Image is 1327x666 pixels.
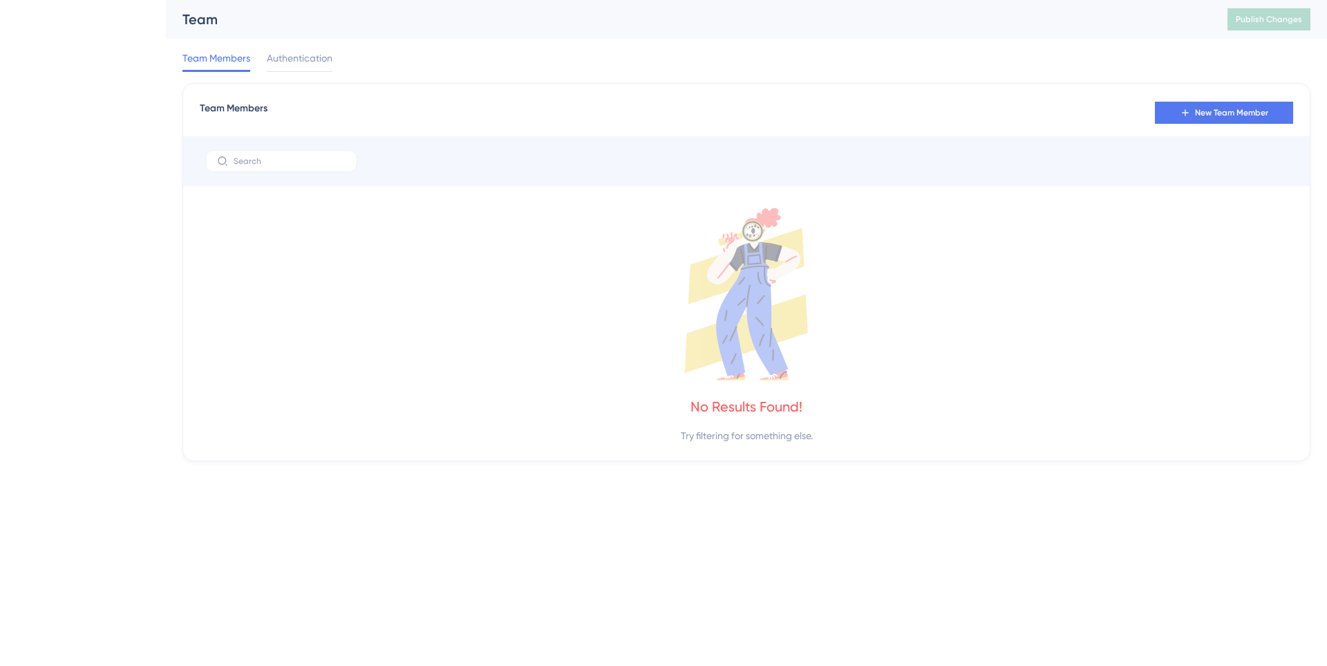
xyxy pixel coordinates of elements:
span: Team Members [200,100,267,125]
span: Authentication [267,50,332,66]
button: New Team Member [1155,102,1293,124]
span: New Team Member [1195,107,1268,118]
div: Team [182,10,1193,29]
div: No Results Found! [690,397,802,416]
span: Team Members [182,50,250,66]
button: Publish Changes [1227,8,1310,30]
span: Publish Changes [1236,14,1302,25]
div: Try filtering for something else. [681,427,813,444]
input: Search [234,156,346,166]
